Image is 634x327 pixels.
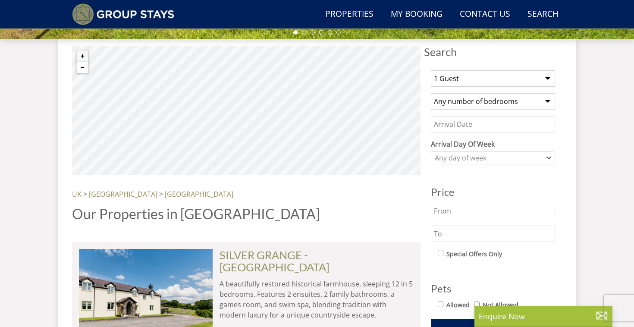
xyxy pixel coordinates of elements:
a: My Booking [387,5,446,24]
span: Search [424,46,562,58]
input: To [431,226,555,242]
canvas: Map [72,46,421,175]
p: A beautifully restored historical farmhouse, sleeping 12 in 5 bedrooms. Features 2 ensuites, 2 fa... [220,279,414,320]
a: [GEOGRAPHIC_DATA] [89,189,157,199]
span: - [220,248,330,274]
label: Arrival Day Of Week [431,139,555,149]
img: Group Stays [72,3,174,25]
a: SILVER GRANGE [220,248,302,261]
a: Properties [322,5,377,24]
h1: Our Properties in [GEOGRAPHIC_DATA] [72,206,421,221]
a: UK [72,189,82,199]
h3: Pets [431,283,555,294]
label: Special Offers Only [446,249,502,259]
div: Combobox [431,151,555,164]
input: From [431,203,555,219]
span: > [83,189,87,199]
button: Zoom out [77,62,88,73]
a: [GEOGRAPHIC_DATA] [165,189,233,199]
p: Enquire Now [479,311,608,322]
div: Any day of week [433,153,544,163]
h3: Price [431,186,555,198]
a: Contact Us [456,5,514,24]
a: [GEOGRAPHIC_DATA] [220,261,330,274]
input: Arrival Date [431,116,555,132]
a: Search [524,5,562,24]
label: Allowed [446,300,470,310]
span: > [159,189,163,199]
label: Not Allowed [483,300,518,310]
button: Zoom in [77,50,88,62]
